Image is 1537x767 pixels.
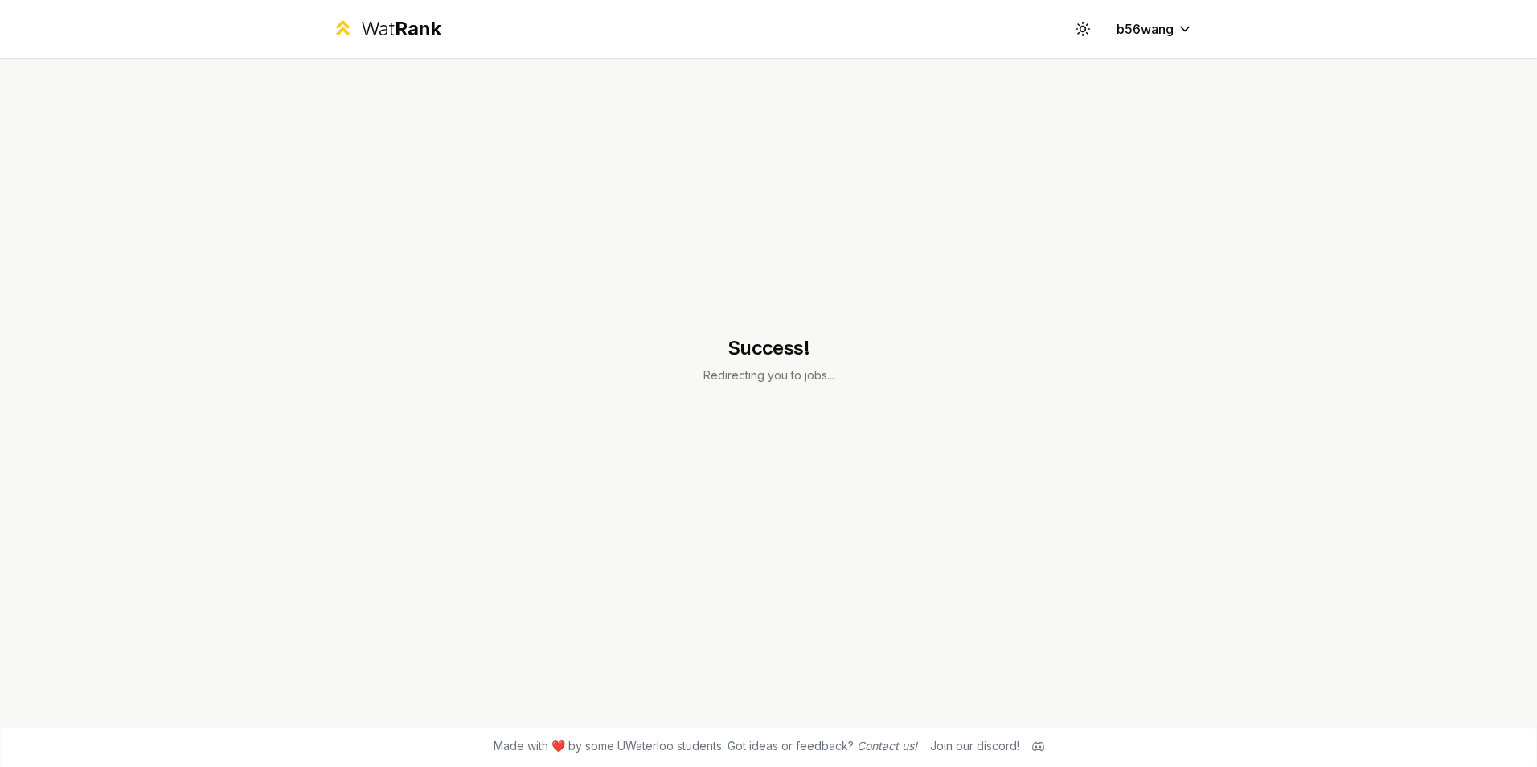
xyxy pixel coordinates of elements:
[703,367,834,383] p: Redirecting you to jobs...
[930,738,1019,754] div: Join our discord!
[857,739,917,753] a: Contact us!
[703,335,834,361] h1: Success!
[494,738,917,754] span: Made with ❤️ by some UWaterloo students. Got ideas or feedback?
[331,16,441,42] a: WatRank
[395,17,441,40] span: Rank
[1104,14,1206,43] button: b56wang
[1117,19,1174,39] span: b56wang
[361,16,441,42] div: Wat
